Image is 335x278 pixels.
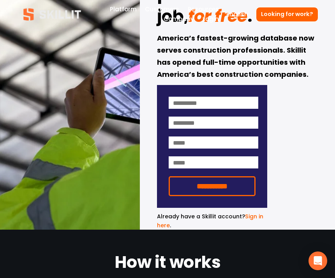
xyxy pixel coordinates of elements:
a: folder dropdown [188,4,219,14]
a: Looking for work? [256,7,318,21]
a: Customers [145,4,179,14]
strong: . [247,3,252,32]
p: . [157,212,267,230]
div: language picker [226,9,248,19]
span: English [226,10,248,19]
a: Sign in here [157,212,263,229]
a: Login [203,14,219,25]
img: Skillit [17,3,88,26]
span: Already have a Skillit account? [157,212,245,220]
div: Open Intercom Messenger [309,251,327,270]
span: Resources [188,5,219,14]
strong: America’s fastest-growing database now serves construction professionals. Skillit has opened full... [157,33,316,81]
strong: How it works [115,249,221,278]
a: Platform [110,4,137,14]
a: Company [164,14,194,25]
